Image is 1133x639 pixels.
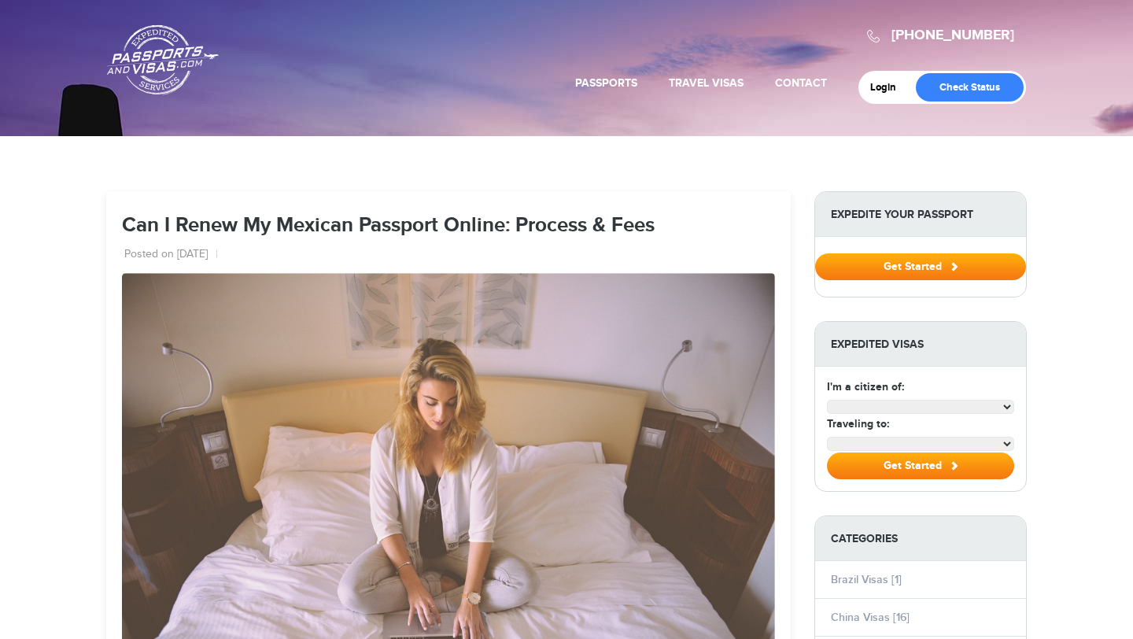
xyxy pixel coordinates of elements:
h1: Can I Renew My Mexican Passport Online: Process & Fees [122,215,775,238]
strong: Categories [815,516,1026,561]
a: Login [870,81,907,94]
strong: Expedite Your Passport [815,192,1026,237]
a: [PHONE_NUMBER] [891,27,1014,44]
label: Traveling to: [827,416,889,432]
a: Travel Visas [669,76,744,90]
li: Posted on [DATE] [124,247,218,263]
a: Passports [575,76,637,90]
strong: Expedited Visas [815,322,1026,367]
label: I'm a citizen of: [827,379,904,395]
a: Passports & [DOMAIN_NAME] [107,24,219,95]
a: China Visas [16] [831,611,910,624]
button: Get Started [827,452,1014,479]
a: Brazil Visas [1] [831,573,902,586]
button: Get Started [815,253,1026,280]
a: Get Started [815,260,1026,272]
a: Check Status [916,73,1024,102]
a: Contact [775,76,827,90]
